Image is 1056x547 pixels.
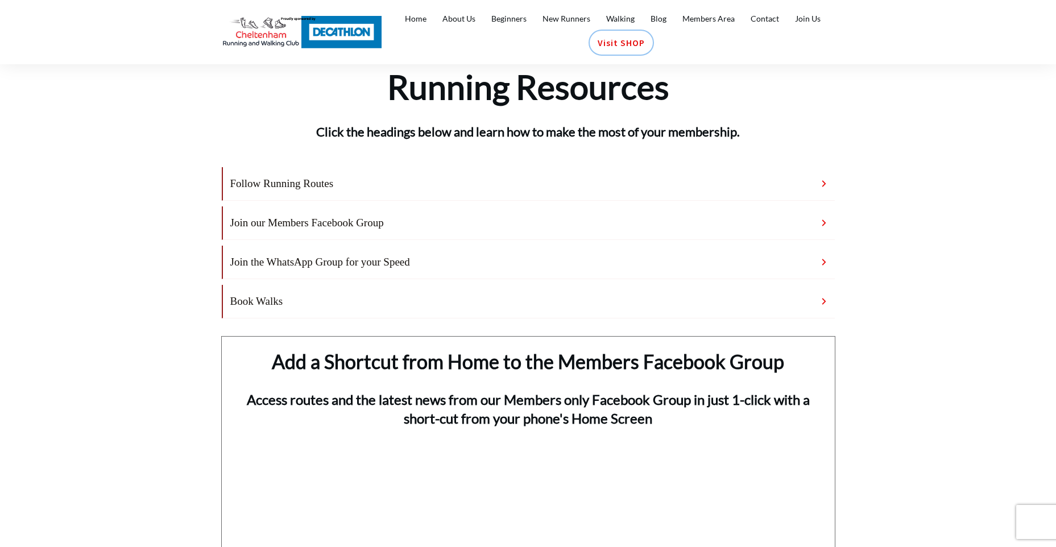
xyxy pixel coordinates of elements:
h4: Follow Running Routes [230,173,814,194]
a: Contact [751,11,779,27]
h3: Click the headings below and learn how to make the most of your membership. [222,123,835,155]
h3: Access routes and the latest news from our Members only Facebook Group in just 1-click with a sho... [233,390,823,442]
a: Visit SHOP [598,34,645,52]
a: About Us [442,11,475,27]
h4: Join our Members Facebook Group [230,212,814,234]
h4: Join the WhatsApp Group for your Speed [230,251,814,273]
a: Walking [606,11,635,27]
a: Home [405,11,426,27]
a: New Runners [543,11,590,27]
img: Decathlon-and-CRWC [221,16,382,48]
a: Members Area [682,11,735,27]
a: Beginners [491,11,527,27]
h1: Running Resources [222,65,835,123]
h4: Book Walks [230,291,814,312]
h2: Add a Shortcut from Home to the Members Facebook Group [233,348,823,389]
a: Blog [651,11,666,27]
a: Join Us [795,11,821,27]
